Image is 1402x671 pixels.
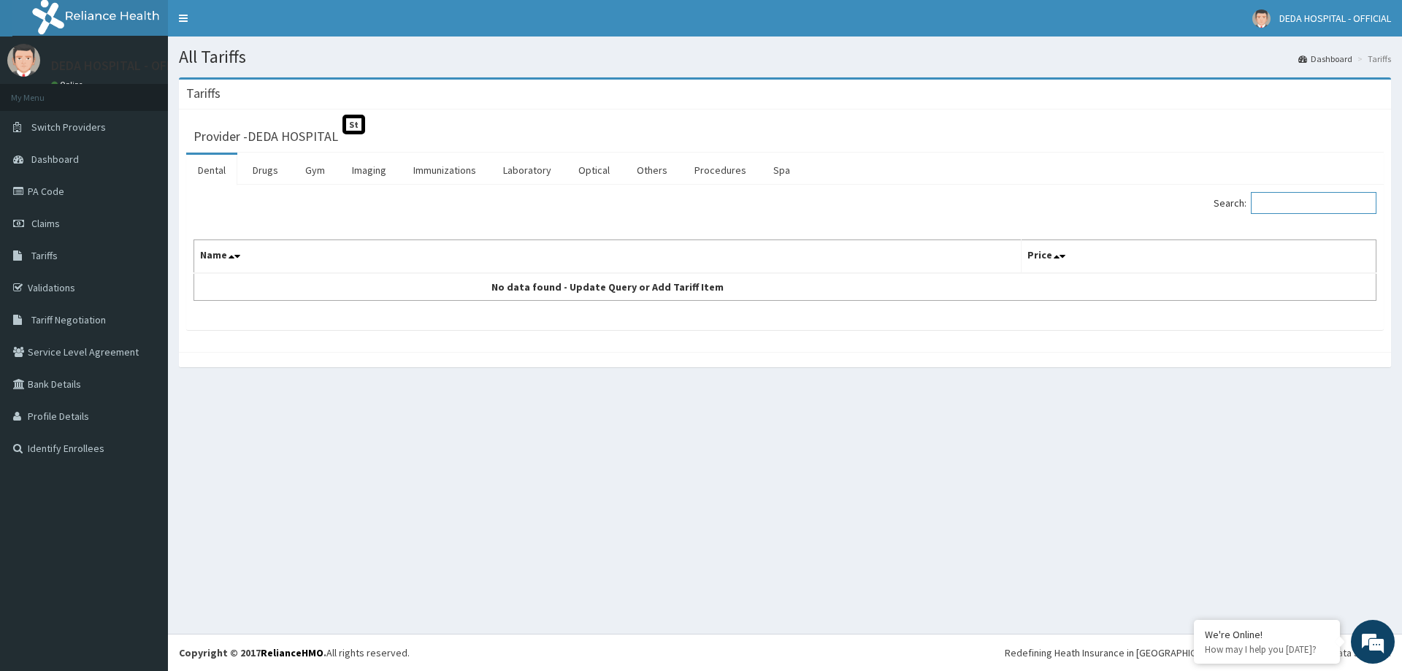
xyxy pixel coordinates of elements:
a: Dashboard [1298,53,1352,65]
a: Laboratory [491,155,563,185]
span: Dashboard [31,153,79,166]
h3: Provider - DEDA HOSPITAL [194,130,338,143]
p: How may I help you today? [1205,643,1329,656]
a: Drugs [241,155,290,185]
a: Imaging [340,155,398,185]
span: Claims [31,217,60,230]
span: Tariffs [31,249,58,262]
td: No data found - Update Query or Add Tariff Item [194,273,1022,301]
th: Price [1022,240,1376,274]
p: DEDA HOSPITAL - OFFICIAL [51,59,202,72]
footer: All rights reserved. [168,634,1402,671]
span: St [342,115,365,134]
a: Gym [294,155,337,185]
a: RelianceHMO [261,646,323,659]
a: Immunizations [402,155,488,185]
a: Optical [567,155,621,185]
span: DEDA HOSPITAL - OFFICIAL [1279,12,1391,25]
a: Dental [186,155,237,185]
div: Redefining Heath Insurance in [GEOGRAPHIC_DATA] using Telemedicine and Data Science! [1005,645,1391,660]
div: We're Online! [1205,628,1329,641]
a: Online [51,80,86,90]
a: Spa [762,155,802,185]
h3: Tariffs [186,87,221,100]
span: Switch Providers [31,120,106,134]
span: Tariff Negotiation [31,313,106,326]
th: Name [194,240,1022,274]
h1: All Tariffs [179,47,1391,66]
li: Tariffs [1354,53,1391,65]
label: Search: [1214,192,1376,214]
img: User Image [7,44,40,77]
img: User Image [1252,9,1271,28]
a: Procedures [683,155,758,185]
input: Search: [1251,192,1376,214]
a: Others [625,155,679,185]
strong: Copyright © 2017 . [179,646,326,659]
